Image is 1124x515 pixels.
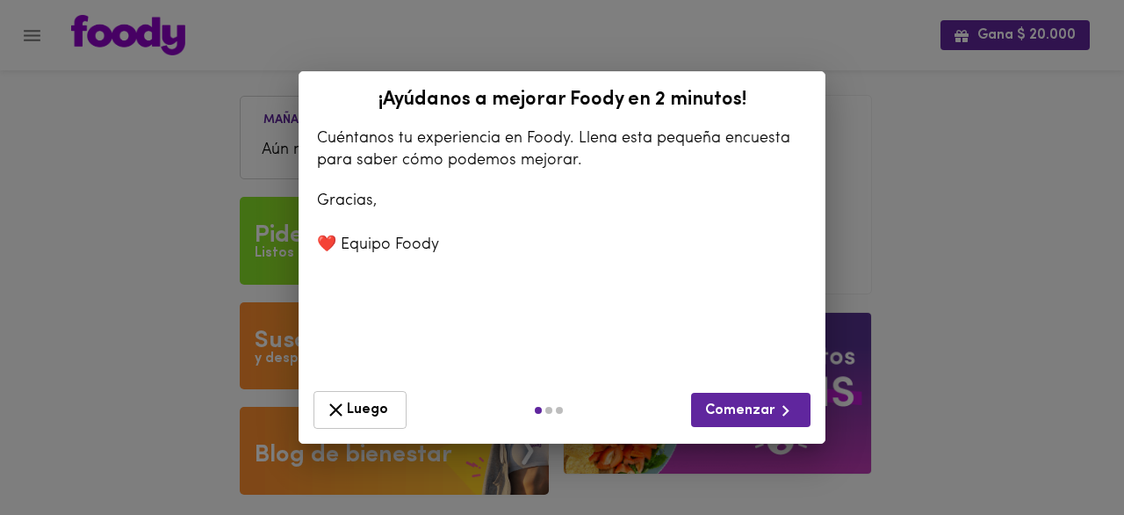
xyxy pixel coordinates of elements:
h2: ¡Ayúdanos a mejorar Foody en 2 minutos! [308,90,816,111]
p: Cuéntanos tu experiencia en Foody. Llena esta pequeña encuesta para saber cómo podemos mejorar. [317,128,807,172]
button: Luego [313,391,407,429]
span: Comenzar [705,400,796,422]
button: Comenzar [691,393,811,427]
p: Gracias, ❤️ Equipo Foody [317,190,807,257]
span: Luego [325,399,395,421]
iframe: Messagebird Livechat Widget [1022,413,1106,497]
